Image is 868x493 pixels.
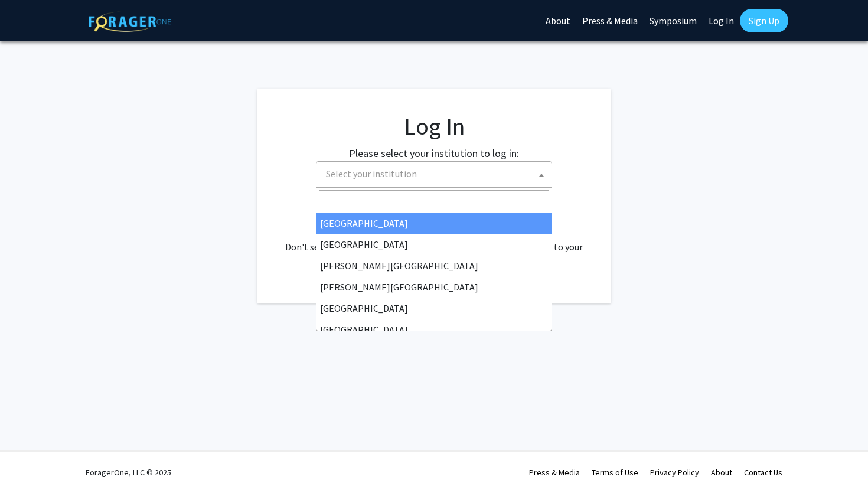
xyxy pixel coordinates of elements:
[280,112,588,141] h1: Log In
[316,319,552,340] li: [GEOGRAPHIC_DATA]
[326,168,417,179] span: Select your institution
[280,211,588,268] div: No account? . Don't see your institution? about bringing ForagerOne to your institution.
[316,213,552,234] li: [GEOGRAPHIC_DATA]
[316,255,552,276] li: [PERSON_NAME][GEOGRAPHIC_DATA]
[740,9,788,32] a: Sign Up
[86,452,171,493] div: ForagerOne, LLC © 2025
[9,440,50,484] iframe: Chat
[321,162,552,186] span: Select your institution
[316,234,552,255] li: [GEOGRAPHIC_DATA]
[744,467,782,478] a: Contact Us
[349,145,519,161] label: Please select your institution to log in:
[316,298,552,319] li: [GEOGRAPHIC_DATA]
[316,161,552,188] span: Select your institution
[89,11,171,32] img: ForagerOne Logo
[650,467,699,478] a: Privacy Policy
[316,276,552,298] li: [PERSON_NAME][GEOGRAPHIC_DATA]
[592,467,638,478] a: Terms of Use
[711,467,732,478] a: About
[319,190,549,210] input: Search
[529,467,580,478] a: Press & Media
